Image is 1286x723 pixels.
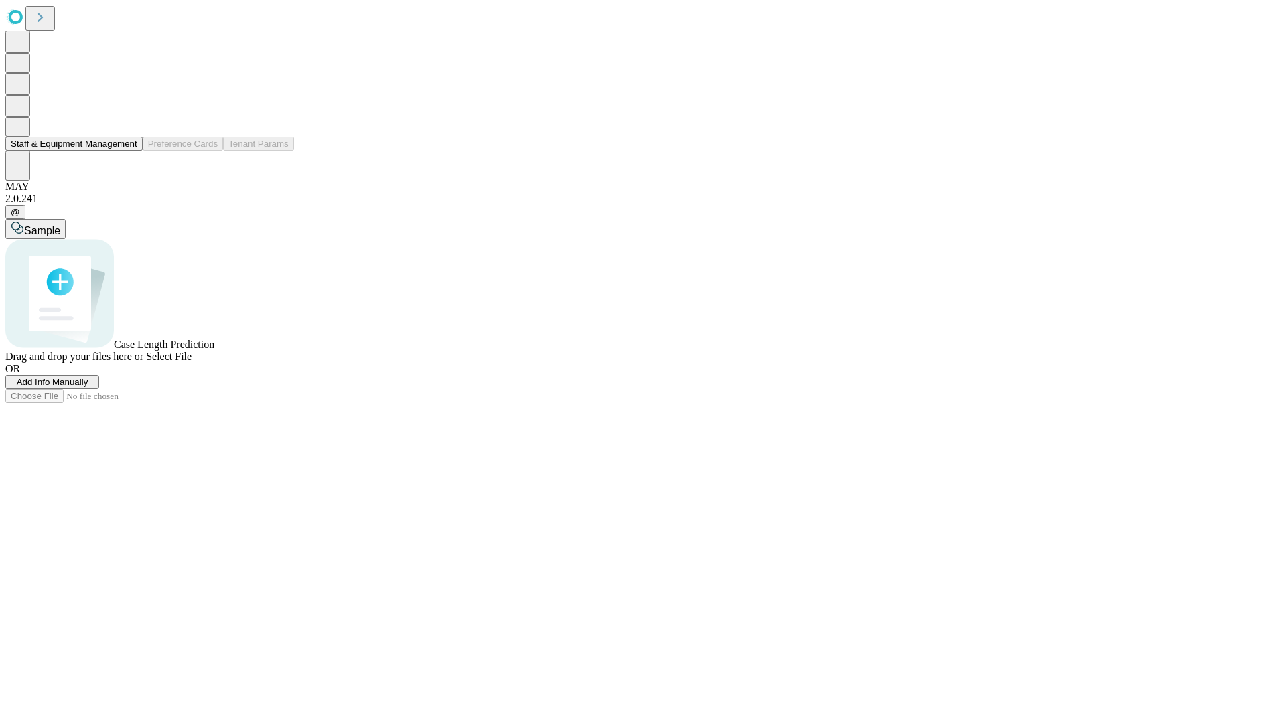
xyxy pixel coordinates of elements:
div: 2.0.241 [5,193,1281,205]
div: MAY [5,181,1281,193]
button: @ [5,205,25,219]
span: Add Info Manually [17,377,88,387]
span: Sample [24,225,60,236]
span: @ [11,207,20,217]
span: OR [5,363,20,374]
button: Add Info Manually [5,375,99,389]
span: Select File [146,351,192,362]
button: Staff & Equipment Management [5,137,143,151]
span: Drag and drop your files here or [5,351,143,362]
button: Tenant Params [223,137,294,151]
button: Sample [5,219,66,239]
span: Case Length Prediction [114,339,214,350]
button: Preference Cards [143,137,223,151]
